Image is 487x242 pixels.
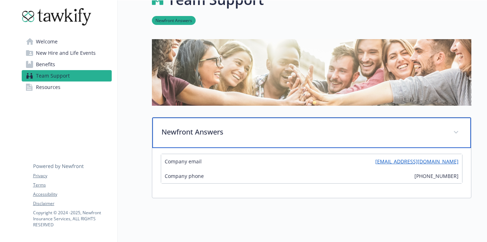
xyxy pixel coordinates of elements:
[33,173,111,179] a: Privacy
[152,117,471,148] div: Newfront Answers
[36,36,58,47] span: Welcome
[152,39,471,106] img: team support page banner
[36,81,60,93] span: Resources
[22,36,112,47] a: Welcome
[22,59,112,70] a: Benefits
[33,200,111,207] a: Disclaimer
[152,17,196,23] a: Newfront Answers
[165,158,202,165] span: Company email
[165,172,204,180] span: Company phone
[375,158,459,165] a: [EMAIL_ADDRESS][DOMAIN_NAME]
[33,191,111,198] a: Accessibility
[22,81,112,93] a: Resources
[33,182,111,188] a: Terms
[152,148,471,198] div: Newfront Answers
[414,172,459,180] span: [PHONE_NUMBER]
[162,127,445,137] p: Newfront Answers
[22,47,112,59] a: New Hire and Life Events
[33,210,111,228] p: Copyright © 2024 - 2025 , Newfront Insurance Services, ALL RIGHTS RESERVED
[36,47,96,59] span: New Hire and Life Events
[36,59,55,70] span: Benefits
[36,70,70,81] span: Team Support
[22,70,112,81] a: Team Support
